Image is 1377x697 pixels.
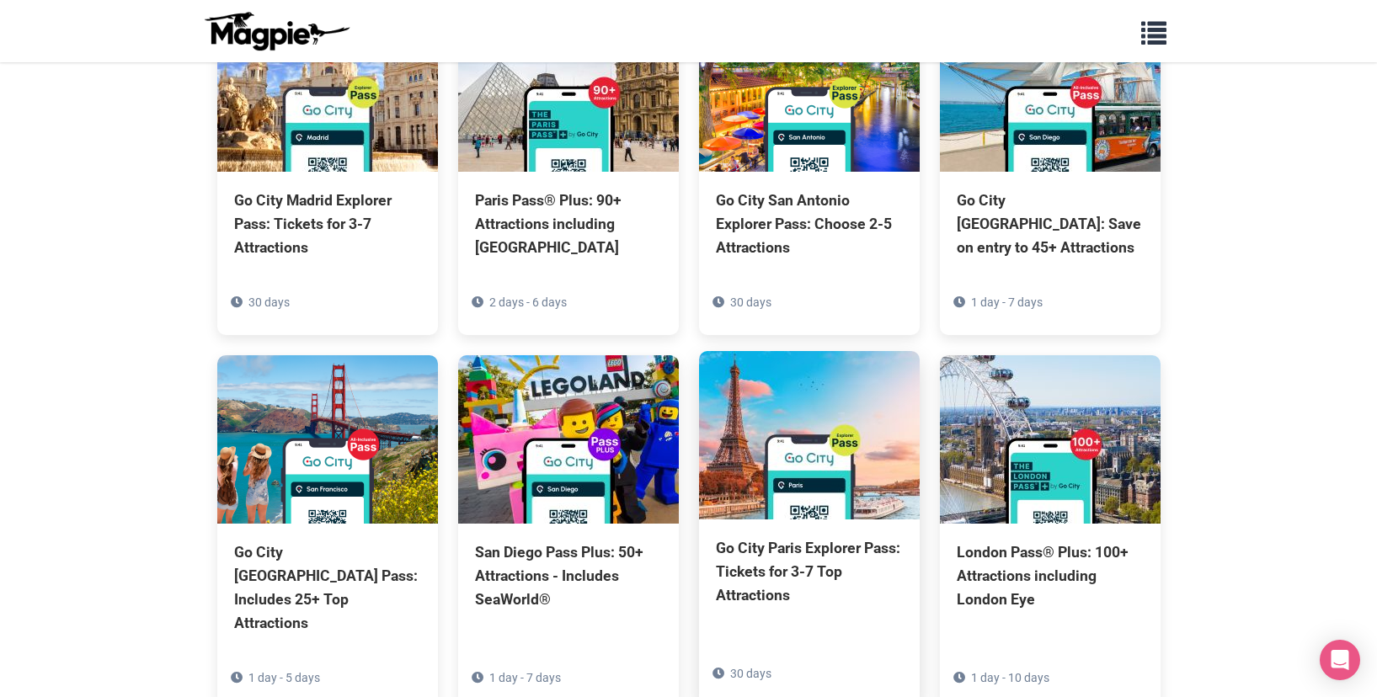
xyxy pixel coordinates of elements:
[716,189,903,259] div: Go City San Antonio Explorer Pass: Choose 2-5 Attractions
[730,667,771,680] span: 30 days
[730,295,771,309] span: 30 days
[699,351,920,683] a: Go City Paris Explorer Pass: Tickets for 3-7 Top Attractions 30 days
[940,3,1161,172] img: Go City San Diego Pass: Save on entry to 45+ Attractions
[940,355,1161,524] img: London Pass® Plus: 100+ Attractions including London Eye
[489,671,561,684] span: 1 day - 7 days
[475,540,662,611] div: San Diego Pass Plus: 50+ Attractions - Includes SeaWorld®
[1320,640,1360,680] div: Open Intercom Messenger
[971,295,1043,309] span: 1 day - 7 days
[957,189,1144,259] div: Go City [GEOGRAPHIC_DATA]: Save on entry to 45+ Attractions
[475,189,662,259] div: Paris Pass® Plus: 90+ Attractions including [GEOGRAPHIC_DATA]
[248,295,290,309] span: 30 days
[940,3,1161,335] a: Go City [GEOGRAPHIC_DATA]: Save on entry to 45+ Attractions 1 day - 7 days
[458,3,679,172] img: Paris Pass® Plus: 90+ Attractions including Louvre
[489,295,567,309] span: 2 days - 6 days
[458,355,679,524] img: San Diego Pass Plus: 50+ Attractions - Includes SeaWorld®
[699,3,920,335] a: Go City San Antonio Explorer Pass: Choose 2-5 Attractions 30 days
[699,3,920,172] img: Go City San Antonio Explorer Pass: Choose 2-5 Attractions
[200,11,352,51] img: logo-ab69f6fb50320c5b225c76a69d11143b.png
[971,671,1049,684] span: 1 day - 10 days
[716,536,903,607] div: Go City Paris Explorer Pass: Tickets for 3-7 Top Attractions
[234,189,421,259] div: Go City Madrid Explorer Pass: Tickets for 3-7 Attractions
[699,351,920,519] img: Go City Paris Explorer Pass: Tickets for 3-7 Top Attractions
[940,355,1161,687] a: London Pass® Plus: 100+ Attractions including London Eye 1 day - 10 days
[217,3,438,172] img: Go City Madrid Explorer Pass: Tickets for 3-7 Attractions
[234,540,421,636] div: Go City [GEOGRAPHIC_DATA] Pass: Includes 25+ Top Attractions
[458,3,679,335] a: Paris Pass® Plus: 90+ Attractions including [GEOGRAPHIC_DATA] 2 days - 6 days
[957,540,1144,611] div: London Pass® Plus: 100+ Attractions including London Eye
[217,355,438,524] img: Go City San Francisco Pass: Includes 25+ Top Attractions
[217,3,438,335] a: Go City Madrid Explorer Pass: Tickets for 3-7 Attractions 30 days
[248,671,320,684] span: 1 day - 5 days
[458,355,679,687] a: San Diego Pass Plus: 50+ Attractions - Includes SeaWorld® 1 day - 7 days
